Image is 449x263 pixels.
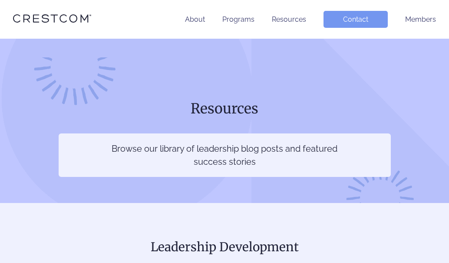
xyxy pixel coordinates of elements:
[222,15,254,23] a: Programs
[324,11,388,28] a: Contact
[185,15,205,23] a: About
[405,15,436,23] a: Members
[59,100,391,118] h1: Resources
[111,142,338,168] p: Browse our library of leadership blog posts and featured success stories
[13,238,436,256] h2: Leadership Development
[272,15,306,23] a: Resources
